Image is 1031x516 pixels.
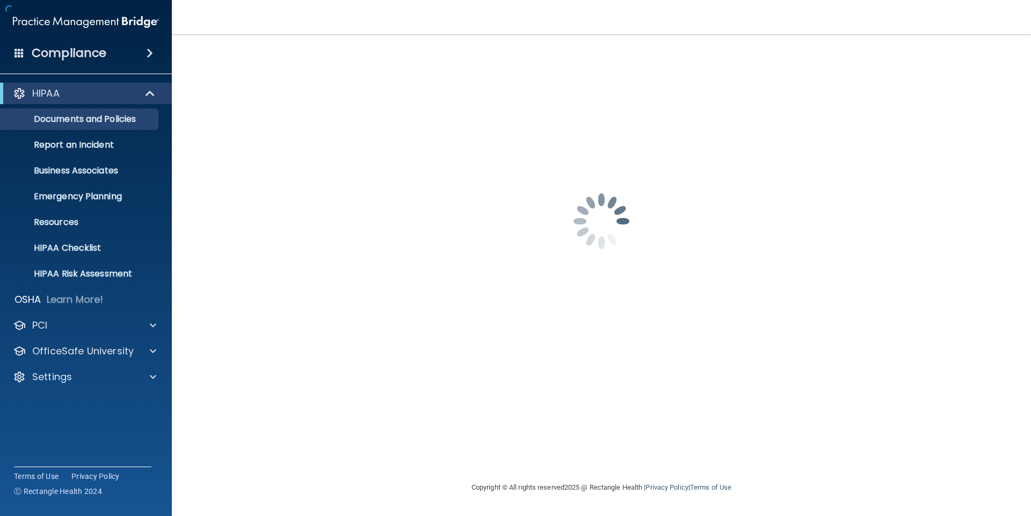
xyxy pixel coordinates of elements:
h4: Compliance [32,46,106,61]
a: Terms of Use [14,471,59,482]
img: spinner.e123f6fc.gif [548,168,655,275]
a: Privacy Policy [645,483,688,491]
span: Ⓒ Rectangle Health 2024 [14,486,102,497]
p: Settings [32,370,72,383]
a: OfficeSafe University [13,345,156,358]
iframe: Drift Widget Chat Controller [844,440,1018,483]
p: OfficeSafe University [32,345,134,358]
a: Terms of Use [690,483,731,491]
p: Documents and Policies [7,114,154,125]
p: Report an Incident [7,140,154,150]
a: Privacy Policy [71,471,120,482]
p: HIPAA Checklist [7,243,154,253]
p: OSHA [14,293,41,306]
p: HIPAA Risk Assessment [7,268,154,279]
a: PCI [13,319,156,332]
div: Copyright © All rights reserved 2025 @ Rectangle Health | | [405,470,797,505]
p: HIPAA [32,87,60,100]
p: Business Associates [7,165,154,176]
p: Emergency Planning [7,191,154,202]
p: Learn More! [47,293,104,306]
a: Settings [13,370,156,383]
img: PMB logo [13,11,159,33]
a: HIPAA [13,87,156,100]
p: PCI [32,319,47,332]
p: Resources [7,217,154,228]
